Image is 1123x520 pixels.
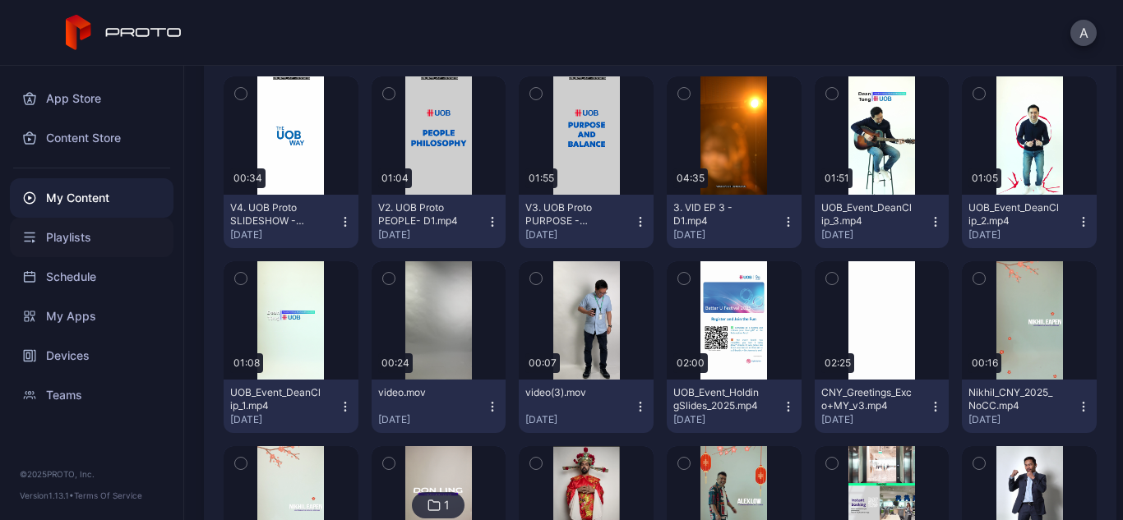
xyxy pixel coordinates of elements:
button: V2. UOB Proto PEOPLE- D1.mp4[DATE] [372,195,506,248]
button: video.mov[DATE] [372,380,506,433]
div: V3. UOB Proto PURPOSE - D1.mp4 [525,201,616,228]
div: UOB_Event_DeanClip_3.mp4 [821,201,912,228]
a: My Content [10,178,173,218]
div: [DATE] [378,228,487,242]
span: Version 1.13.1 • [20,490,74,500]
div: UOB_Event_DeanClip_1.mp4 [230,386,321,412]
div: [DATE] [230,228,339,242]
div: V2. UOB Proto PEOPLE- D1.mp4 [378,201,469,228]
button: CNY_Greetings_Exco+MY_v3.mp4[DATE] [815,380,950,433]
button: Nikhil_CNY_2025_NoCC.mp4[DATE] [962,380,1097,433]
div: [DATE] [821,228,930,242]
div: [DATE] [230,413,339,426]
button: UOB_Event_DeanClip_3.mp4[DATE] [815,195,950,248]
div: [DATE] [378,413,487,426]
div: 1 [444,498,450,513]
div: [DATE] [525,413,634,426]
a: App Store [10,79,173,118]
a: My Apps [10,297,173,336]
div: [DATE] [968,413,1077,426]
button: A [1070,20,1097,46]
a: Teams [10,375,173,415]
button: UOB_Event_HoldingSlides_2025.mp4[DATE] [667,380,802,433]
div: © 2025 PROTO, Inc. [20,467,164,481]
button: V3. UOB Proto PURPOSE - D1.mp4[DATE] [519,195,654,248]
button: 3. VID EP 3 - D1.mp4[DATE] [667,195,802,248]
div: [DATE] [821,413,930,426]
div: CNY_Greetings_Exco+MY_v3.mp4 [821,386,912,412]
a: Playlists [10,218,173,257]
div: Nikhil_CNY_2025_NoCC.mp4 [968,386,1059,412]
div: [DATE] [968,228,1077,242]
a: Schedule [10,257,173,297]
a: Content Store [10,118,173,158]
button: V4. UOB Proto SLIDESHOW - D1.mp4[DATE] [224,195,358,248]
a: Devices [10,336,173,375]
div: [DATE] [673,413,782,426]
div: 3. VID EP 3 - D1.mp4 [673,201,764,228]
div: video(3).mov [525,386,616,399]
button: UOB_Event_DeanClip_1.mp4[DATE] [224,380,358,433]
div: [DATE] [673,228,782,242]
div: UOB_Event_HoldingSlides_2025.mp4 [673,386,764,412]
div: UOB_Event_DeanClip_2.mp4 [968,201,1059,228]
div: [DATE] [525,228,634,242]
div: video.mov [378,386,469,399]
button: UOB_Event_DeanClip_2.mp4[DATE] [962,195,1097,248]
button: video(3).mov[DATE] [519,380,654,433]
a: Terms Of Service [74,490,142,500]
div: V4. UOB Proto SLIDESHOW - D1.mp4 [230,201,321,228]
